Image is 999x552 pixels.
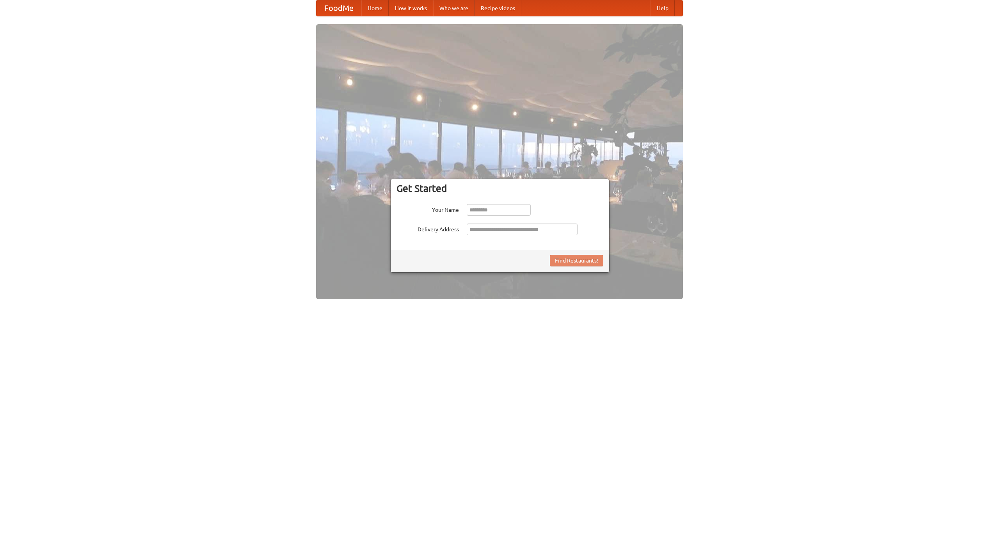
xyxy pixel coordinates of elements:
a: Who we are [433,0,475,16]
a: FoodMe [316,0,361,16]
a: Help [651,0,675,16]
a: How it works [389,0,433,16]
a: Home [361,0,389,16]
label: Delivery Address [396,224,459,233]
a: Recipe videos [475,0,521,16]
label: Your Name [396,204,459,214]
h3: Get Started [396,183,603,194]
button: Find Restaurants! [550,255,603,266]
